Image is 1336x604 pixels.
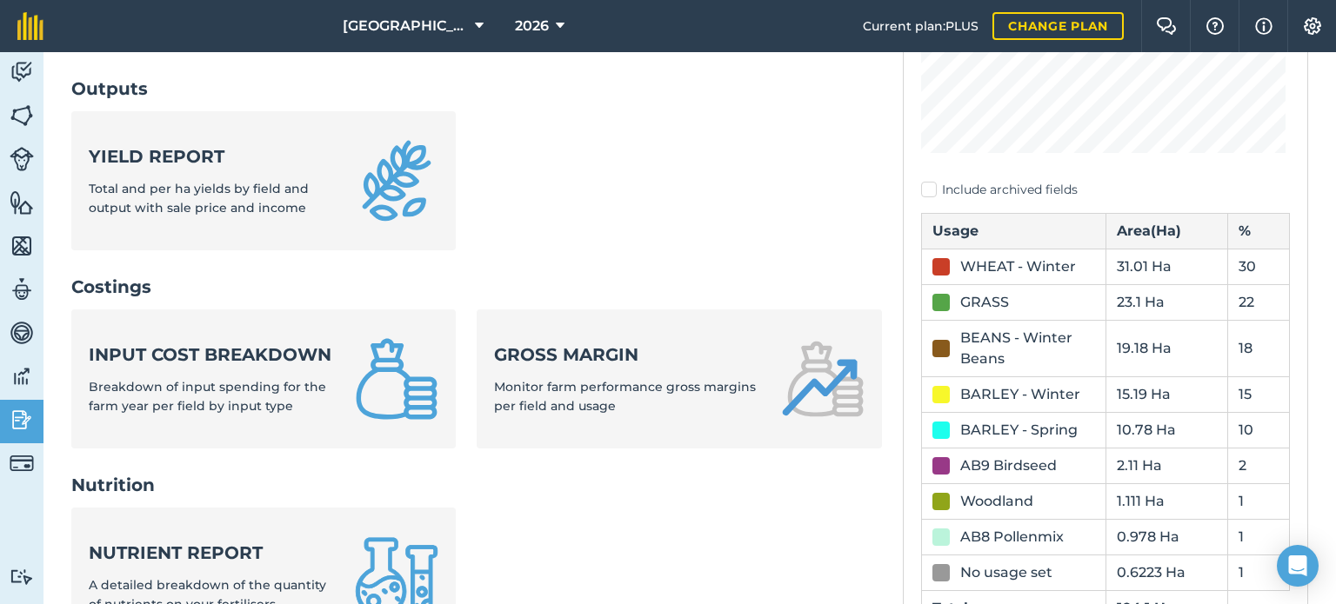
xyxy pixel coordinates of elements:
td: 1.111 Ha [1106,483,1228,519]
strong: Yield report [89,144,334,169]
td: 31.01 Ha [1106,249,1228,284]
strong: Gross margin [494,342,760,367]
div: BARLEY - Winter [960,384,1080,405]
img: Two speech bubbles overlapping with the left bubble in the forefront [1156,17,1177,35]
img: Input cost breakdown [355,337,438,421]
span: Breakdown of input spending for the farm year per field by input type [89,379,326,414]
img: A question mark icon [1205,17,1226,35]
div: No usage set [960,562,1052,583]
td: 23.1 Ha [1106,284,1228,320]
td: 2 [1228,448,1290,483]
a: Yield reportTotal and per ha yields by field and output with sale price and income [71,111,456,250]
img: svg+xml;base64,PD94bWwgdmVyc2lvbj0iMS4wIiBlbmNvZGluZz0idXRmLTgiPz4KPCEtLSBHZW5lcmF0b3I6IEFkb2JlIE... [10,568,34,585]
td: 1 [1228,483,1290,519]
td: 10.78 Ha [1106,412,1228,448]
strong: Nutrient report [89,541,334,565]
th: Area ( Ha ) [1106,213,1228,249]
a: Gross marginMonitor farm performance gross margins per field and usage [477,309,882,448]
td: 15.19 Ha [1106,376,1228,412]
td: 2.11 Ha [1106,448,1228,483]
span: Current plan : PLUS [863,17,979,36]
img: svg+xml;base64,PD94bWwgdmVyc2lvbj0iMS4wIiBlbmNvZGluZz0idXRmLTgiPz4KPCEtLSBHZW5lcmF0b3I6IEFkb2JlIE... [10,320,34,346]
div: AB8 Pollenmix [960,527,1064,548]
td: 19.18 Ha [1106,320,1228,376]
img: svg+xml;base64,PD94bWwgdmVyc2lvbj0iMS4wIiBlbmNvZGluZz0idXRmLTgiPz4KPCEtLSBHZW5lcmF0b3I6IEFkb2JlIE... [10,59,34,85]
td: 15 [1228,376,1290,412]
img: A cog icon [1302,17,1323,35]
div: Woodland [960,491,1033,512]
span: 2026 [515,16,549,37]
img: svg+xml;base64,PD94bWwgdmVyc2lvbj0iMS4wIiBlbmNvZGluZz0idXRmLTgiPz4KPCEtLSBHZW5lcmF0b3I6IEFkb2JlIE... [10,363,34,389]
th: % [1228,213,1290,249]
h2: Nutrition [71,473,882,497]
img: Gross margin [781,337,865,421]
a: Input cost breakdownBreakdown of input spending for the farm year per field by input type [71,309,456,448]
img: fieldmargin Logo [17,12,43,40]
label: Include archived fields [921,181,1290,199]
img: svg+xml;base64,PD94bWwgdmVyc2lvbj0iMS4wIiBlbmNvZGluZz0idXRmLTgiPz4KPCEtLSBHZW5lcmF0b3I6IEFkb2JlIE... [10,276,34,302]
div: BARLEY - Spring [960,420,1078,441]
td: 18 [1228,320,1290,376]
td: 10 [1228,412,1290,448]
div: WHEAT - Winter [960,256,1076,277]
td: 30 [1228,249,1290,284]
div: Open Intercom Messenger [1277,545,1319,587]
td: 22 [1228,284,1290,320]
img: svg+xml;base64,PD94bWwgdmVyc2lvbj0iMS4wIiBlbmNvZGluZz0idXRmLTgiPz4KPCEtLSBHZW5lcmF0b3I6IEFkb2JlIE... [10,407,34,433]
img: svg+xml;base64,PHN2ZyB4bWxucz0iaHR0cDovL3d3dy53My5vcmcvMjAwMC9zdmciIHdpZHRoPSI1NiIgaGVpZ2h0PSI2MC... [10,103,34,129]
span: [GEOGRAPHIC_DATA] [343,16,468,37]
img: svg+xml;base64,PHN2ZyB4bWxucz0iaHR0cDovL3d3dy53My5vcmcvMjAwMC9zdmciIHdpZHRoPSIxNyIgaGVpZ2h0PSIxNy... [1255,16,1273,37]
img: svg+xml;base64,PD94bWwgdmVyc2lvbj0iMS4wIiBlbmNvZGluZz0idXRmLTgiPz4KPCEtLSBHZW5lcmF0b3I6IEFkb2JlIE... [10,147,34,171]
td: 1 [1228,554,1290,590]
div: GRASS [960,292,1009,313]
span: Total and per ha yields by field and output with sale price and income [89,181,309,216]
h2: Outputs [71,76,882,101]
img: Yield report [355,139,438,222]
strong: Input cost breakdown [89,342,334,367]
td: 0.6223 Ha [1106,554,1228,590]
img: svg+xml;base64,PHN2ZyB4bWxucz0iaHR0cDovL3d3dy53My5vcmcvMjAwMC9zdmciIHdpZHRoPSI1NiIgaGVpZ2h0PSI2MC... [10,189,34,216]
th: Usage [922,213,1106,249]
span: Monitor farm performance gross margins per field and usage [494,379,756,414]
td: 0.978 Ha [1106,519,1228,554]
a: Change plan [992,12,1124,40]
div: BEANS - Winter Beans [960,328,1095,369]
td: 1 [1228,519,1290,554]
img: svg+xml;base64,PHN2ZyB4bWxucz0iaHR0cDovL3d3dy53My5vcmcvMjAwMC9zdmciIHdpZHRoPSI1NiIgaGVpZ2h0PSI2MC... [10,233,34,259]
h2: Costings [71,275,882,299]
img: svg+xml;base64,PD94bWwgdmVyc2lvbj0iMS4wIiBlbmNvZGluZz0idXRmLTgiPz4KPCEtLSBHZW5lcmF0b3I6IEFkb2JlIE... [10,451,34,475]
div: AB9 Birdseed [960,455,1057,476]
